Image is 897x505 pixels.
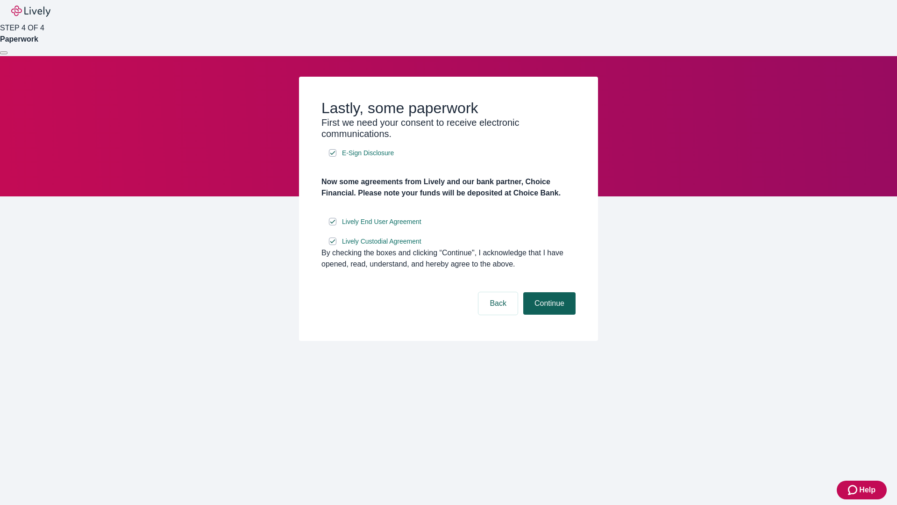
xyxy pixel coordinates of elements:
a: e-sign disclosure document [340,216,423,228]
a: e-sign disclosure document [340,147,396,159]
h2: Lastly, some paperwork [321,99,576,117]
span: Help [859,484,876,496]
svg: Zendesk support icon [848,484,859,496]
button: Back [478,292,518,315]
span: E-Sign Disclosure [342,148,394,158]
h4: Now some agreements from Lively and our bank partner, Choice Financial. Please note your funds wi... [321,176,576,199]
a: e-sign disclosure document [340,236,423,247]
button: Continue [523,292,576,315]
button: Zendesk support iconHelp [837,481,887,499]
span: Lively End User Agreement [342,217,421,227]
div: By checking the boxes and clicking “Continue", I acknowledge that I have opened, read, understand... [321,247,576,270]
span: Lively Custodial Agreement [342,237,421,246]
h3: First we need your consent to receive electronic communications. [321,117,576,139]
img: Lively [11,6,50,17]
